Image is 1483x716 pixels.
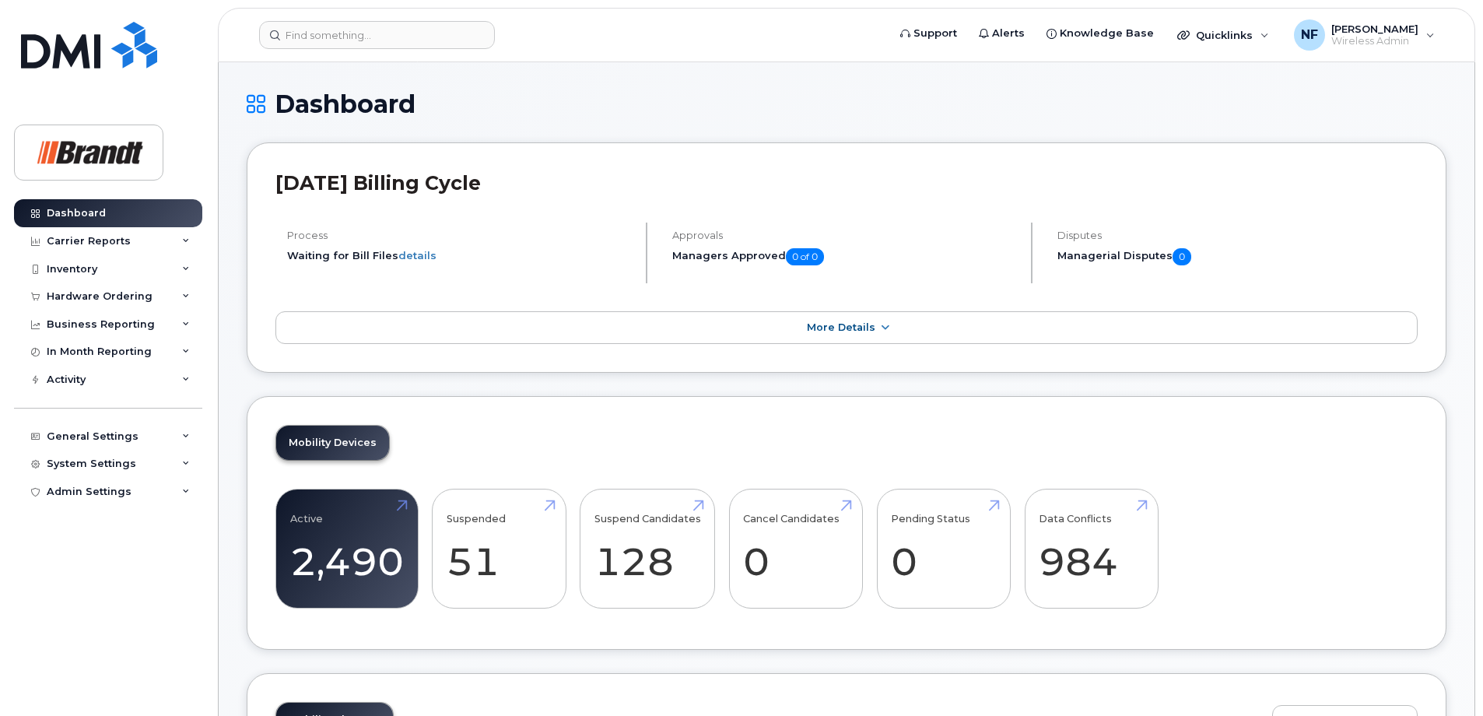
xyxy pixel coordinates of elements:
a: Mobility Devices [276,426,389,460]
h5: Managers Approved [672,248,1018,265]
a: Suspended 51 [447,497,552,600]
a: Pending Status 0 [891,497,996,600]
h2: [DATE] Billing Cycle [275,171,1418,195]
a: Data Conflicts 984 [1039,497,1144,600]
span: 0 [1173,248,1191,265]
a: Suspend Candidates 128 [594,497,701,600]
h4: Approvals [672,230,1018,241]
h5: Managerial Disputes [1057,248,1418,265]
h4: Process [287,230,633,241]
a: Active 2,490 [290,497,404,600]
li: Waiting for Bill Files [287,248,633,263]
h1: Dashboard [247,90,1446,118]
a: details [398,249,436,261]
a: Cancel Candidates 0 [743,497,848,600]
h4: Disputes [1057,230,1418,241]
span: 0 of 0 [786,248,824,265]
span: More Details [807,321,875,333]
